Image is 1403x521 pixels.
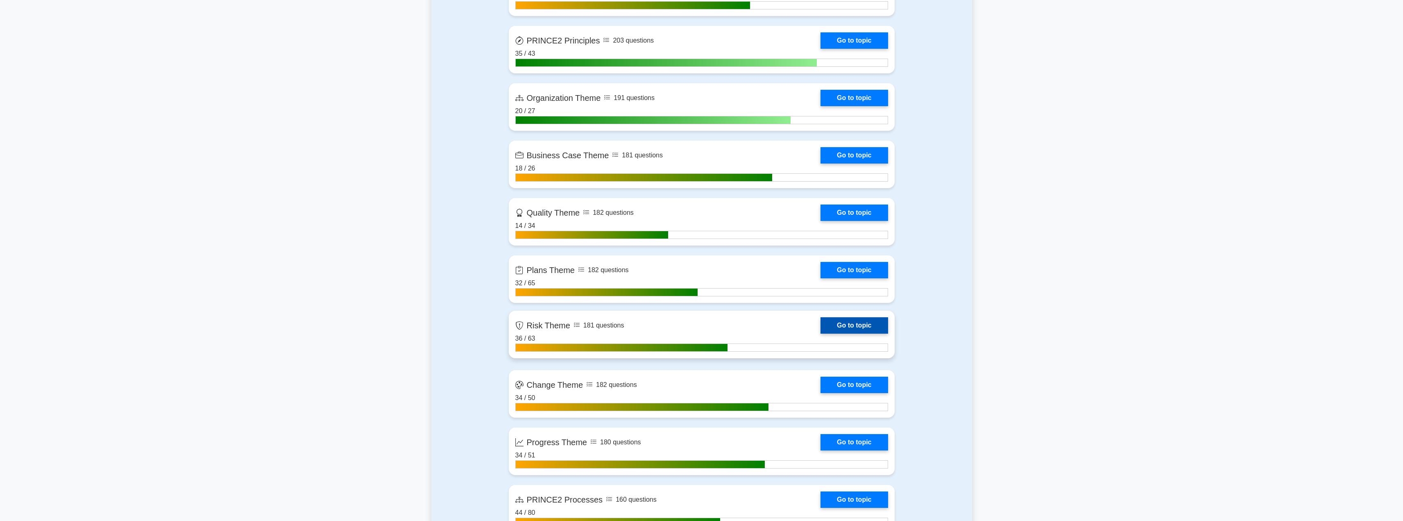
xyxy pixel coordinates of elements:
[820,90,888,106] a: Go to topic
[820,205,888,221] a: Go to topic
[820,32,888,49] a: Go to topic
[820,377,888,393] a: Go to topic
[820,491,888,508] a: Go to topic
[820,262,888,278] a: Go to topic
[820,147,888,164] a: Go to topic
[820,434,888,450] a: Go to topic
[820,317,888,334] a: Go to topic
